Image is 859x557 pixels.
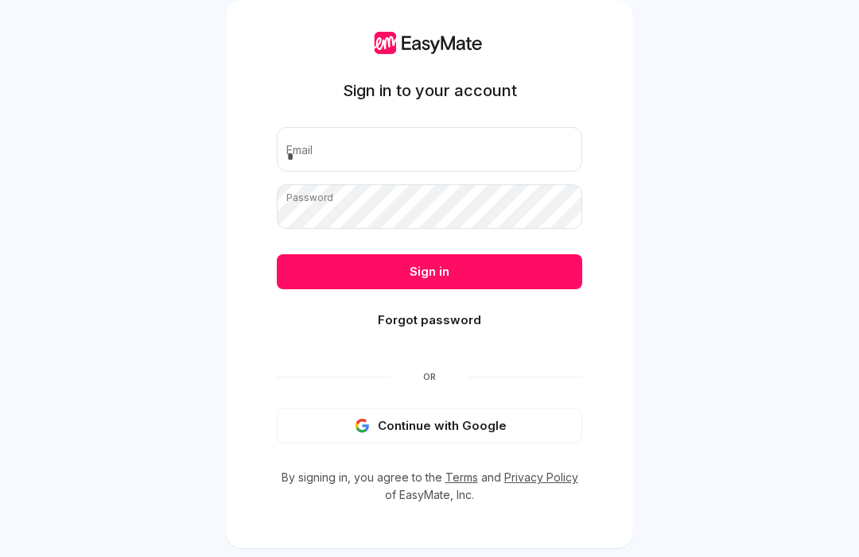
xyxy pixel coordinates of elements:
[277,469,582,504] p: By signing in, you agree to the and of EasyMate, Inc.
[277,408,582,443] button: Continue with Google
[277,254,582,289] button: Sign in
[504,470,578,484] a: Privacy Policy
[391,370,468,383] span: Or
[445,470,478,484] a: Terms
[343,79,517,102] h1: Sign in to your account
[277,303,582,338] button: Forgot password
